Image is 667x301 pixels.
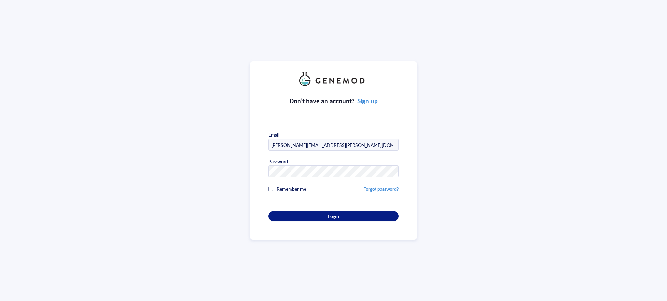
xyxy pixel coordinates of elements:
div: Don’t have an account? [289,97,378,106]
a: Forgot password? [363,186,399,192]
button: Login [268,211,399,221]
div: Email [268,132,279,137]
span: Login [328,213,339,219]
img: genemod_logo_light-BcqUzbGq.png [299,72,368,86]
div: Password [268,158,288,164]
span: Remember me [277,186,306,192]
a: Sign up [357,97,378,105]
